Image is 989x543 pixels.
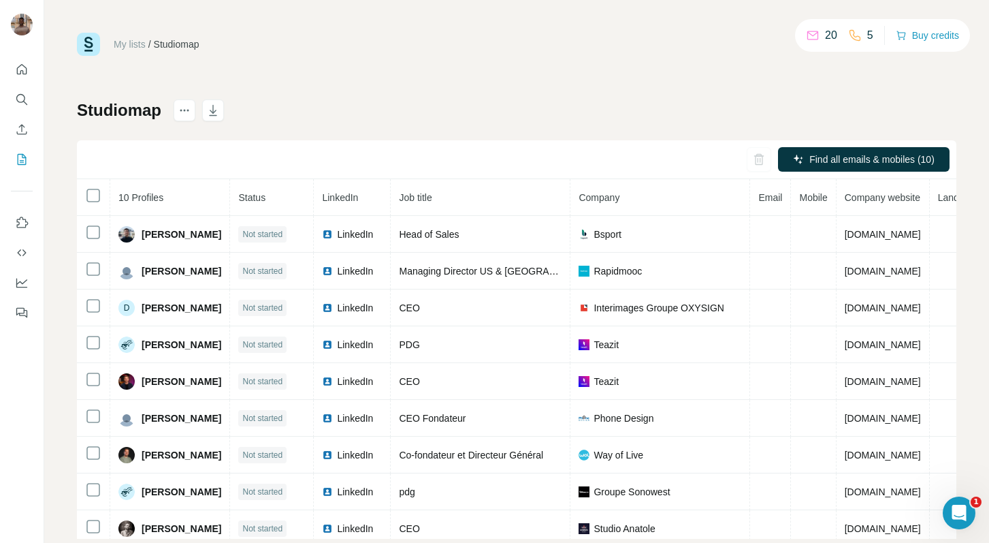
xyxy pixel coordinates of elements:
img: Avatar [118,410,135,426]
span: Not started [242,265,282,277]
span: Managing Director US & [GEOGRAPHIC_DATA] [399,266,604,277]
p: 5 [867,27,873,44]
img: company-logo [579,376,589,387]
img: LinkedIn logo [322,229,333,240]
span: LinkedIn [337,412,373,425]
button: actions [174,99,195,121]
span: Job title [399,192,432,203]
img: LinkedIn logo [322,302,333,313]
span: CEO Fondateur [399,413,466,424]
span: Studio Anatole [594,522,655,536]
button: Enrich CSV [11,117,33,142]
span: [PERSON_NAME] [142,522,221,536]
span: [DOMAIN_NAME] [845,450,921,461]
span: [DOMAIN_NAME] [845,523,921,534]
span: CEO [399,523,419,534]
img: Avatar [118,521,135,537]
img: Avatar [118,226,135,243]
span: [PERSON_NAME] [142,264,221,278]
span: Not started [242,302,282,314]
span: Landline [938,192,974,203]
img: LinkedIn logo [322,339,333,350]
span: Not started [242,339,282,351]
div: Studiomap [154,37,199,51]
span: [PERSON_NAME] [142,448,221,462]
button: Dashboard [11,270,33,295]
span: LinkedIn [337,228,373,241]
img: Avatar [118,447,135,463]
span: [DOMAIN_NAME] [845,266,921,277]
h1: Studiomap [77,99,161,121]
div: D [118,300,135,316]
img: LinkedIn logo [322,266,333,277]
span: Teazit [594,375,619,388]
img: Surfe Logo [77,33,100,56]
span: Teazit [594,338,619,352]
button: Quick start [11,57,33,82]
span: Groupe Sonowest [594,485,670,499]
span: LinkedIn [337,264,373,278]
img: company-logo [579,413,589,424]
img: LinkedIn logo [322,413,333,424]
span: [PERSON_NAME] [142,485,221,499]
span: 10 Profiles [118,192,163,203]
iframe: Intercom live chat [943,497,975,529]
img: company-logo [579,523,589,534]
span: Not started [242,228,282,241]
img: LinkedIn logo [322,486,333,497]
span: CEO [399,302,419,313]
img: Avatar [118,373,135,390]
img: LinkedIn logo [322,523,333,534]
button: Buy credits [896,26,959,45]
img: Avatar [11,14,33,35]
span: Email [758,192,782,203]
span: Not started [242,486,282,498]
span: [DOMAIN_NAME] [845,376,921,387]
span: LinkedIn [322,192,358,203]
span: [DOMAIN_NAME] [845,229,921,240]
span: [DOMAIN_NAME] [845,413,921,424]
span: Mobile [799,192,827,203]
span: [PERSON_NAME] [142,228,221,241]
span: [PERSON_NAME] [142,375,221,388]
img: company-logo [579,302,589,313]
span: [PERSON_NAME] [142,412,221,425]
span: LinkedIn [337,522,373,536]
button: Use Surfe API [11,241,33,265]
span: Find all emails & mobiles (10) [809,153,935,166]
img: company-logo [579,229,589,240]
span: Co-fondateur et Directeur Général [399,450,543,461]
span: [PERSON_NAME] [142,301,221,315]
span: Bsport [594,228,621,241]
span: pdg [399,486,415,497]
img: LinkedIn logo [322,450,333,461]
span: LinkedIn [337,338,373,352]
img: Avatar [118,337,135,353]
span: Phone Design [594,412,653,425]
p: 20 [825,27,837,44]
img: Avatar [118,484,135,500]
span: Interimages Groupe OXYSIGN [594,301,724,315]
span: Company website [845,192,920,203]
img: company-logo [579,450,589,461]
img: LinkedIn logo [322,376,333,387]
span: PDG [399,339,419,350]
span: [DOMAIN_NAME] [845,339,921,350]
span: LinkedIn [337,375,373,388]
span: Company [579,192,619,203]
span: [DOMAIN_NAME] [845,486,921,497]
span: Not started [242,412,282,424]
span: [DOMAIN_NAME] [845,302,921,313]
img: company-logo [579,266,589,277]
span: [PERSON_NAME] [142,338,221,352]
button: Feedback [11,300,33,325]
span: 1 [971,497,982,508]
button: Use Surfe on LinkedIn [11,211,33,235]
button: Find all emails & mobiles (10) [778,147,950,172]
span: CEO [399,376,419,387]
span: LinkedIn [337,301,373,315]
a: My lists [114,39,146,50]
span: Not started [242,523,282,535]
button: My lists [11,147,33,172]
button: Search [11,87,33,112]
